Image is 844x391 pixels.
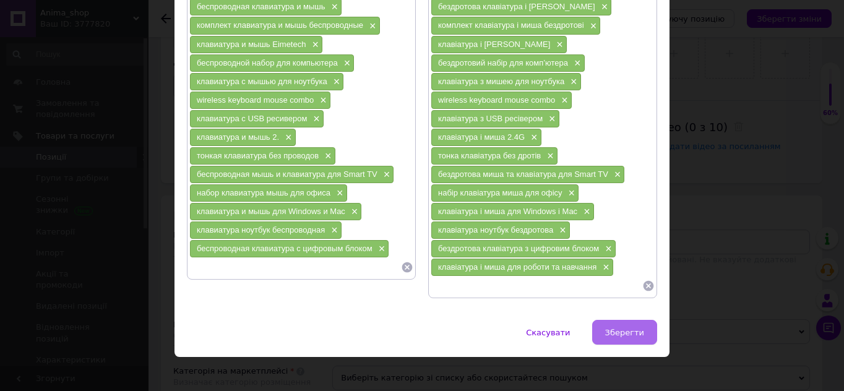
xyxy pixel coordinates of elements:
[197,77,327,86] span: клавиатура с мышью для ноутбука
[438,207,577,216] span: клавіатура і миша для Windows і Mac
[329,2,338,12] span: ×
[341,58,351,69] span: ×
[12,46,437,59] p: Полноразмерная клавиатура с цифровым блоком
[580,207,590,217] span: ×
[330,77,340,87] span: ×
[12,67,437,80] p: Тихие, низкопрофильные клавиши
[366,21,376,32] span: ×
[438,2,595,11] span: бездротова клавіатура і [PERSON_NAME]
[438,77,564,86] span: клавіатура з мишею для ноутбука
[558,95,568,106] span: ×
[322,151,332,161] span: ×
[12,129,437,142] p: Комплект: клавиатура + мышь
[556,225,566,236] span: ×
[528,132,538,143] span: ×
[197,188,330,197] span: набор клавиатура мышь для офиса
[310,114,320,124] span: ×
[12,87,437,100] p: Эргономичная беспроводная мышь
[197,132,279,142] span: клавиатура и мышь 2.
[12,108,437,121] p: Совместимость: Windows, macOS, Linux, Smart TV
[438,20,584,30] span: комплект клавіатура і миша бездротові
[12,4,437,17] p: Основные характеристики:
[197,20,363,30] span: комплект клавиатура и мышь беспроводные
[592,320,657,345] button: Зберегти
[598,2,608,12] span: ×
[197,95,314,105] span: wireless keyboard mouse combo
[544,151,554,161] span: ×
[328,225,338,236] span: ×
[600,262,609,273] span: ×
[197,207,345,216] span: клавиатура и мышь для Windows и Mac
[197,58,338,67] span: беспроводной набор для компьютера
[546,114,556,124] span: ×
[438,151,541,160] span: тонка клавіатура без дротів
[513,320,583,345] button: Скасувати
[526,328,570,337] span: Скасувати
[197,225,325,234] span: клавиатура ноутбук беспроводная
[197,244,372,253] span: беспроводная клавиатура с цифровым блоком
[438,262,596,272] span: клавіатура і миша для роботи та навчання
[317,95,327,106] span: ×
[381,170,390,180] span: ×
[309,40,319,50] span: ×
[348,207,358,217] span: ×
[587,21,597,32] span: ×
[438,132,525,142] span: клавіатура і миша 2.4G
[566,188,575,199] span: ×
[197,40,306,49] span: клавиатура и мышь Eimetech
[334,188,343,199] span: ×
[376,244,385,254] span: ×
[438,225,553,234] span: клавіатура ноутбук бездротова
[438,170,608,179] span: бездротова миша та клавіатура для Smart TV
[197,2,325,11] span: беспроводная клавиатура и мышь
[438,40,550,49] span: клавіатура і [PERSON_NAME]
[553,40,563,50] span: ×
[197,114,307,123] span: клавиатура с USB ресивером
[571,58,581,69] span: ×
[438,58,568,67] span: бездротовий набір для комп’ютера
[282,132,292,143] span: ×
[12,25,437,38] p: Тип соединения: беспроводное (USB-ресивер)
[567,77,577,87] span: ×
[438,114,543,123] span: клавіатура з USB ресівером
[611,170,621,180] span: ×
[438,188,562,197] span: набір клавіатура миша для офісу
[602,244,612,254] span: ×
[438,244,599,253] span: бездротова клавіатура з цифровим блоком
[605,328,644,337] span: Зберегти
[197,151,319,160] span: тонкая клавиатура без проводов
[438,95,555,105] span: wireless keyboard mouse combo
[197,170,377,179] span: беспроводная мышь и клавиатура для Smart TV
